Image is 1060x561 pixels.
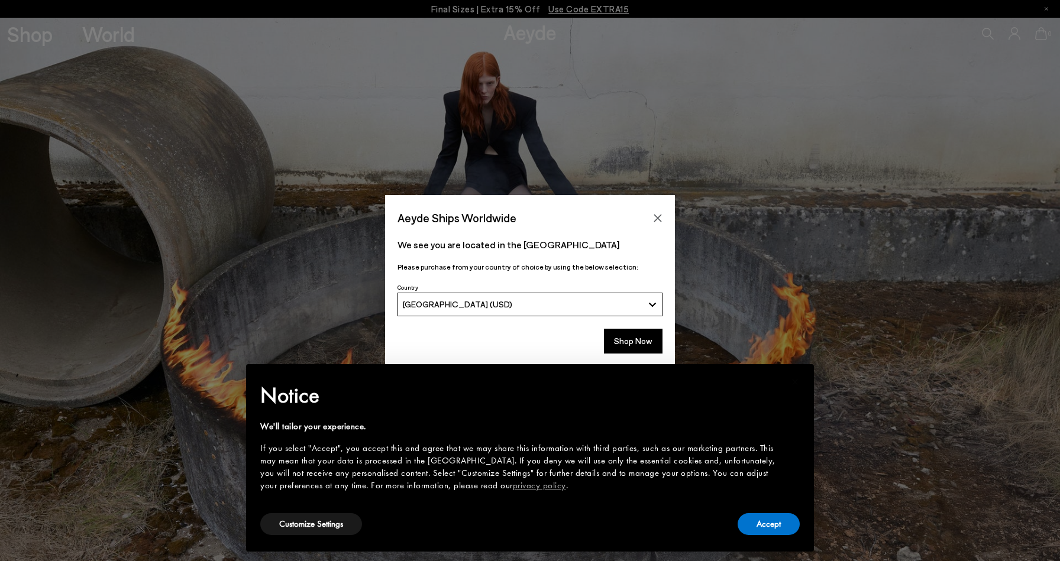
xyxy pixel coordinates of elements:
span: [GEOGRAPHIC_DATA] (USD) [403,299,512,309]
button: Close [649,209,667,227]
span: Aeyde Ships Worldwide [397,207,516,228]
div: If you select "Accept", you accept this and agree that we may share this information with third p... [260,442,781,492]
span: Country [397,284,418,291]
button: Customize Settings [260,513,362,535]
span: × [791,372,799,391]
h2: Notice [260,380,781,411]
a: privacy policy [513,479,566,491]
button: Accept [738,513,800,535]
button: Close this notice [781,368,809,396]
p: Please purchase from your country of choice by using the below selection: [397,261,662,273]
p: We see you are located in the [GEOGRAPHIC_DATA] [397,238,662,252]
div: We'll tailor your experience. [260,420,781,433]
button: Shop Now [604,329,662,354]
